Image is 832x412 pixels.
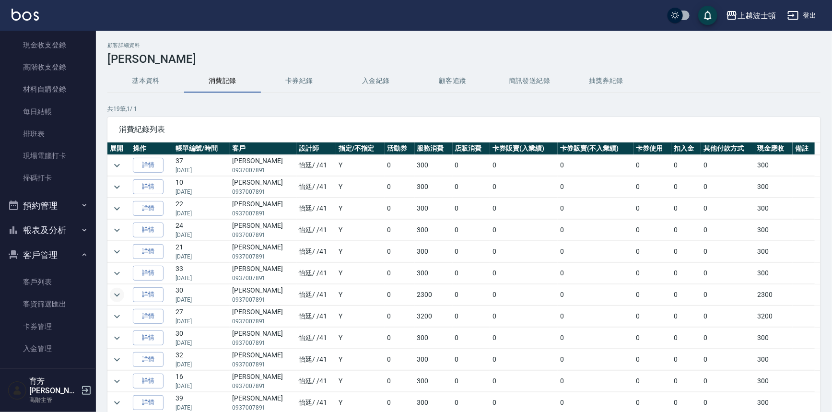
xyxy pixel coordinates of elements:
[490,220,558,241] td: 0
[453,155,491,176] td: 0
[110,266,124,281] button: expand row
[558,177,633,198] td: 0
[232,317,294,326] p: 0937007891
[173,155,230,176] td: 37
[230,220,297,241] td: [PERSON_NAME]
[232,382,294,390] p: 0937007891
[297,241,336,262] td: 怡廷 / /41
[755,371,793,392] td: 300
[453,371,491,392] td: 0
[230,328,297,349] td: [PERSON_NAME]
[671,349,701,370] td: 0
[453,241,491,262] td: 0
[336,142,385,155] th: 指定/不指定
[133,201,164,216] a: 詳情
[558,328,633,349] td: 0
[671,177,701,198] td: 0
[230,371,297,392] td: [PERSON_NAME]
[385,142,414,155] th: 活動券
[176,274,227,283] p: [DATE]
[385,349,414,370] td: 0
[110,180,124,194] button: expand row
[173,371,230,392] td: 16
[490,263,558,284] td: 0
[755,306,793,327] td: 3200
[453,349,491,370] td: 0
[173,349,230,370] td: 32
[701,371,755,392] td: 0
[415,284,453,306] td: 2300
[633,177,671,198] td: 0
[107,142,130,155] th: 展開
[755,328,793,349] td: 300
[568,70,645,93] button: 抽獎券紀錄
[385,198,414,219] td: 0
[671,142,701,155] th: 扣入金
[4,316,92,338] a: 卡券管理
[336,349,385,370] td: Y
[232,231,294,239] p: 0937007891
[633,198,671,219] td: 0
[230,263,297,284] td: [PERSON_NAME]
[385,306,414,327] td: 0
[490,241,558,262] td: 0
[701,241,755,262] td: 0
[385,284,414,306] td: 0
[671,284,701,306] td: 0
[453,220,491,241] td: 0
[490,155,558,176] td: 0
[107,42,820,48] h2: 顧客詳細資料
[176,382,227,390] p: [DATE]
[4,293,92,315] a: 客資篩選匯出
[385,371,414,392] td: 0
[671,306,701,327] td: 0
[633,155,671,176] td: 0
[385,241,414,262] td: 0
[336,284,385,306] td: Y
[701,142,755,155] th: 其他付款方式
[633,263,671,284] td: 0
[133,158,164,173] a: 詳情
[232,209,294,218] p: 0937007891
[4,167,92,189] a: 掃碼打卡
[558,306,633,327] td: 0
[4,34,92,56] a: 現金收支登錄
[173,177,230,198] td: 10
[722,6,780,25] button: 上越波士頓
[336,328,385,349] td: Y
[755,142,793,155] th: 現金應收
[133,223,164,237] a: 詳情
[176,188,227,196] p: [DATE]
[415,306,453,327] td: 3200
[490,142,558,155] th: 卡券販賣(入業績)
[453,198,491,219] td: 0
[110,396,124,410] button: expand row
[297,371,336,392] td: 怡廷 / /41
[8,381,27,400] img: Person
[755,155,793,176] td: 300
[671,328,701,349] td: 0
[176,339,227,347] p: [DATE]
[491,70,568,93] button: 簡訊發送紀錄
[453,263,491,284] td: 0
[793,142,814,155] th: 備註
[385,263,414,284] td: 0
[414,70,491,93] button: 顧客追蹤
[558,349,633,370] td: 0
[107,105,820,113] p: 共 19 筆, 1 / 1
[133,330,164,345] a: 詳情
[230,155,297,176] td: [PERSON_NAME]
[558,241,633,262] td: 0
[784,7,820,24] button: 登出
[133,309,164,324] a: 詳情
[230,177,297,198] td: [PERSON_NAME]
[701,155,755,176] td: 0
[230,142,297,155] th: 客戶
[453,328,491,349] td: 0
[385,155,414,176] td: 0
[230,241,297,262] td: [PERSON_NAME]
[133,266,164,281] a: 詳情
[453,177,491,198] td: 0
[184,70,261,93] button: 消費記錄
[4,218,92,243] button: 報表及分析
